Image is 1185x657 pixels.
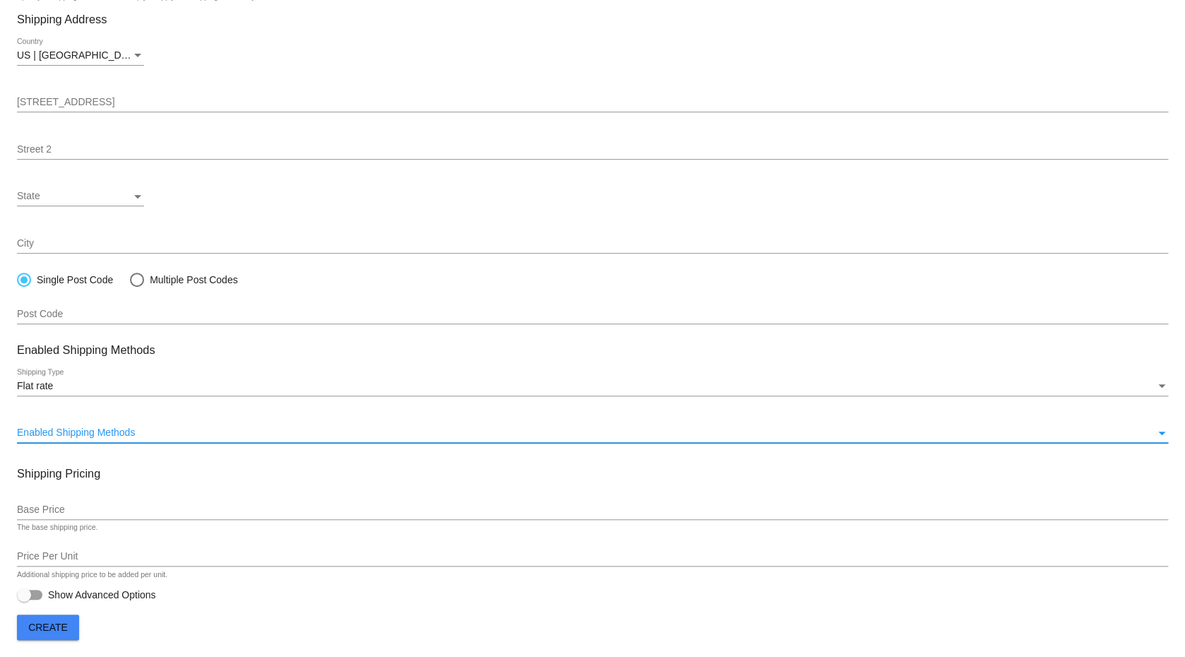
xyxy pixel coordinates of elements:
mat-select: Country [17,50,144,61]
div: Additional shipping price to be added per unit. [17,571,167,579]
mat-select: Enabled Shipping Methods [17,427,1168,439]
span: Enabled Shipping Methods [17,427,135,438]
input: Price Per Unit [17,551,1168,562]
span: Show Advanced Options [48,588,156,602]
input: Base Price [17,504,1168,516]
span: State [17,190,40,201]
mat-select: State [17,191,144,202]
span: US | [GEOGRAPHIC_DATA] [17,49,142,61]
h3: Shipping Address [17,13,1168,26]
div: The base shipping price. [17,523,97,532]
h3: Shipping Pricing [17,467,1168,480]
div: Single Post Code [31,274,113,285]
span: Create [28,622,68,633]
input: City [17,238,1168,249]
input: Street 2 [17,144,1168,155]
input: Post Code [17,309,1168,320]
h3: Enabled Shipping Methods [17,343,1168,357]
span: Flat rate [17,380,53,391]
div: Multiple Post Codes [144,274,238,285]
mat-select: Shipping Type [17,381,1168,392]
button: Create [17,615,79,640]
input: Street 1 [17,97,1168,108]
